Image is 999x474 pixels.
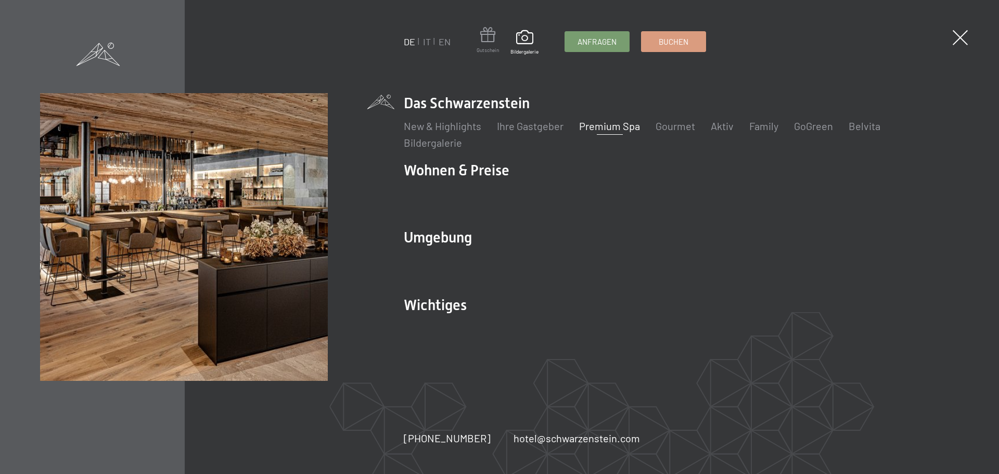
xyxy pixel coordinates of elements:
a: Family [749,120,778,132]
a: IT [423,36,431,47]
span: Bildergalerie [510,48,539,55]
a: Premium Spa [579,120,640,132]
a: Anfragen [565,32,629,52]
a: GoGreen [794,120,833,132]
span: Anfragen [578,36,617,47]
a: Belvita [849,120,880,132]
span: Gutschein [477,46,499,54]
a: Bildergalerie [404,136,462,149]
a: Buchen [642,32,706,52]
span: [PHONE_NUMBER] [404,432,491,444]
a: Gutschein [477,27,499,54]
a: Ihre Gastgeber [497,120,563,132]
a: Gourmet [656,120,695,132]
a: Bildergalerie [510,30,539,55]
a: [PHONE_NUMBER] [404,431,491,445]
a: hotel@schwarzenstein.com [514,431,640,445]
a: DE [404,36,415,47]
span: Buchen [659,36,688,47]
a: Aktiv [711,120,734,132]
a: EN [439,36,451,47]
a: New & Highlights [404,120,481,132]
